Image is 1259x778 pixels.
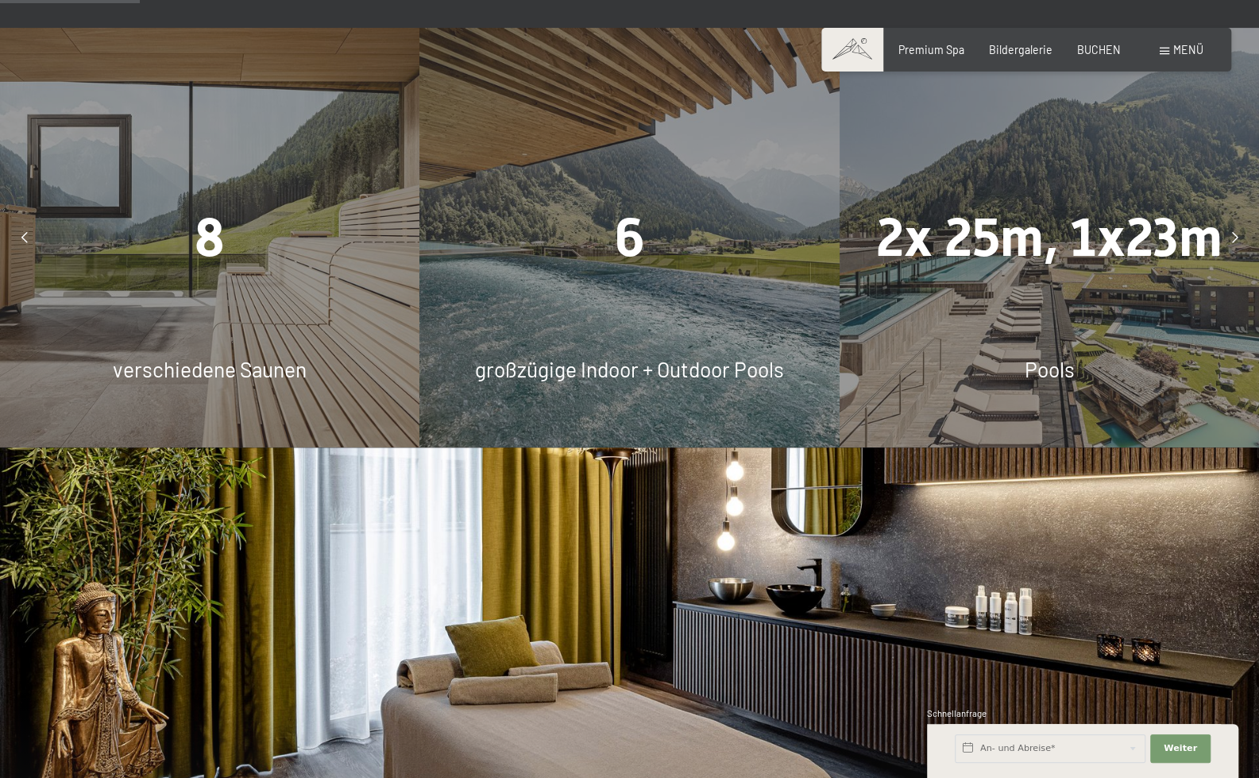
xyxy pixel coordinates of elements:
[475,357,784,381] span: großzügige Indoor + Outdoor Pools
[1173,43,1203,56] span: Menü
[1164,742,1197,755] span: Weiter
[927,708,987,718] span: Schnellanfrage
[1077,43,1121,56] a: BUCHEN
[1150,734,1211,763] button: Weiter
[876,206,1222,268] span: 2x 25m, 1x23m
[898,43,964,56] a: Premium Spa
[989,43,1052,56] a: Bildergalerie
[195,206,225,268] span: 8
[1024,357,1074,381] span: Pools
[113,357,307,381] span: verschiedene Saunen
[614,206,644,268] span: 6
